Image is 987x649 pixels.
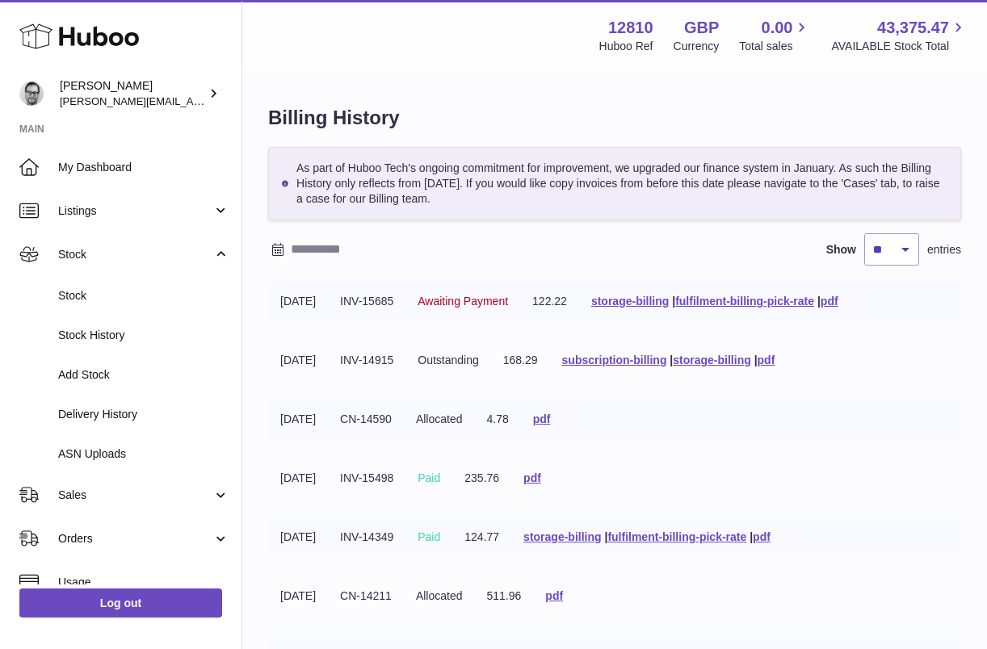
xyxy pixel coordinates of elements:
span: Usage [58,575,229,590]
a: fulfilment-billing-pick-rate [607,530,746,543]
a: pdf [545,589,563,602]
td: CN-14590 [328,400,404,439]
td: [DATE] [268,400,328,439]
span: ASN Uploads [58,446,229,462]
td: [DATE] [268,458,328,498]
a: storage-billing [523,530,601,543]
span: Orders [58,531,212,546]
a: pdf [523,471,541,484]
a: pdf [821,295,838,308]
span: Add Stock [58,367,229,383]
a: storage-billing [591,295,669,308]
a: 0.00 Total sales [739,17,811,54]
span: 43,375.47 [877,17,949,39]
span: [PERSON_NAME][EMAIL_ADDRESS][DOMAIN_NAME] [60,94,324,107]
td: 122.22 [520,282,579,321]
label: Show [826,242,856,258]
div: As part of Huboo Tech's ongoing commitment for improvement, we upgraded our finance system in Jan... [268,147,961,220]
a: fulfilment-billing-pick-rate [675,295,814,308]
td: [DATE] [268,282,328,321]
span: Paid [418,471,440,484]
span: | [604,530,607,543]
td: 124.77 [452,517,511,557]
td: INV-15685 [328,282,405,321]
a: subscription-billing [562,354,667,366]
span: Listings [58,203,212,219]
td: 511.96 [475,576,534,616]
td: 4.78 [475,400,521,439]
strong: GBP [684,17,719,39]
span: AVAILABLE Stock Total [831,39,968,54]
span: Stock [58,288,229,304]
span: Awaiting Payment [418,295,508,308]
td: [DATE] [268,576,328,616]
strong: 12810 [608,17,653,39]
div: Huboo Ref [599,39,653,54]
td: [DATE] [268,341,328,380]
div: [PERSON_NAME] [60,78,205,109]
a: 43,375.47 AVAILABLE Stock Total [831,17,968,54]
a: pdf [758,354,775,366]
a: pdf [753,530,771,543]
span: Allocated [416,412,463,425]
span: entries [927,242,961,258]
span: My Dashboard [58,160,229,175]
span: Paid [418,530,440,543]
span: Delivery History [58,407,229,422]
a: storage-billing [673,354,750,366]
span: 0.00 [762,17,793,39]
a: pdf [533,412,551,425]
span: Sales [58,488,212,503]
span: | [750,530,753,543]
span: Total sales [739,39,811,54]
td: INV-14349 [328,517,405,557]
td: INV-14915 [328,341,405,380]
td: [DATE] [268,517,328,557]
td: 235.76 [452,458,511,498]
span: | [817,295,821,308]
span: Stock [58,247,212,262]
span: | [754,354,758,366]
span: | [672,295,675,308]
td: INV-15498 [328,458,405,498]
span: | [670,354,673,366]
span: Outstanding [418,354,479,366]
span: Allocated [416,589,463,602]
td: 168.29 [491,341,550,380]
td: CN-14211 [328,576,404,616]
img: alex@digidistiller.com [19,82,44,106]
a: Log out [19,588,222,618]
h1: Billing History [268,105,961,131]
span: Stock History [58,328,229,343]
div: Currency [674,39,720,54]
